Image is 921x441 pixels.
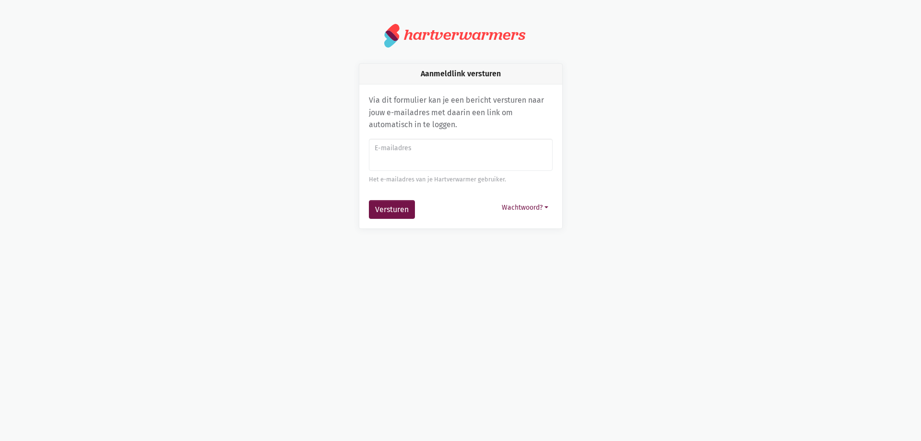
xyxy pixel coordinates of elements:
[369,94,553,131] p: Via dit formulier kan je een bericht versturen naar jouw e-mailadres met daarin een link om autom...
[497,200,553,215] button: Wachtwoord?
[384,23,537,48] a: hartverwarmers
[369,200,415,219] button: Versturen
[369,175,553,184] div: Het e-mailadres van je Hartverwarmer gebruiker.
[369,139,553,219] form: Aanmeldlink versturen
[359,64,562,84] div: Aanmeldlink versturen
[384,23,400,48] img: logo.svg
[375,143,546,154] label: E-mailadres
[404,26,525,44] div: hartverwarmers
